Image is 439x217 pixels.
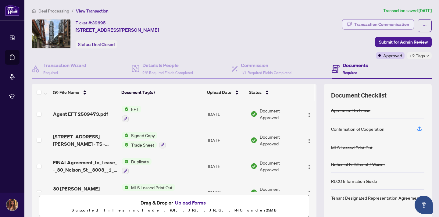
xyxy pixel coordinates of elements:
[307,190,312,195] img: Logo
[205,153,248,180] td: [DATE]
[354,20,409,29] div: Transaction Communication
[260,133,299,147] span: Document Approved
[92,20,106,26] span: 39695
[331,107,370,114] div: Agreement to Lease
[247,84,300,101] th: Status
[53,89,79,96] span: (9) File Name
[76,19,106,26] div: Ticket #:
[129,158,152,165] span: Duplicate
[6,199,18,211] img: Profile Icon
[76,26,159,34] span: [STREET_ADDRESS][PERSON_NAME]
[304,109,314,119] button: Logo
[260,186,299,199] span: Document Approved
[331,126,384,132] div: Confirmation of Cooperation
[205,127,248,153] td: [DATE]
[426,54,429,57] span: down
[50,84,119,101] th: (9) File Name
[32,20,70,48] img: IMG-C12176806_1.jpg
[260,107,299,121] span: Document Approved
[129,184,175,191] span: MLS Leased Print Out
[331,91,387,100] span: Document Checklist
[241,62,291,69] h4: Commission
[409,52,425,59] span: +2 Tags
[122,106,141,122] button: Status IconEFT
[304,135,314,145] button: Logo
[129,106,141,112] span: EFT
[72,7,73,14] li: /
[53,133,117,148] span: [STREET_ADDRESS][PERSON_NAME] - TS - Agent to Review.pdf
[251,137,257,144] img: Document Status
[205,179,248,205] td: [DATE]
[331,144,373,151] div: MLS Leased Print Out
[343,62,368,69] h4: Documents
[122,158,152,175] button: Status IconDuplicate
[379,37,428,47] span: Submit for Admin Review
[415,196,433,214] button: Open asap
[38,8,69,14] span: Deal Processing
[251,163,257,169] img: Document Status
[119,84,205,101] th: Document Tag(s)
[122,132,129,139] img: Status Icon
[53,159,117,173] span: FINALAgreement_to_Lease_-_30_Nelson_St__3003__1_ 2.pdf
[260,159,299,173] span: Document Approved
[331,161,385,168] div: Notice of Fulfillment / Waiver
[122,141,129,148] img: Status Icon
[251,189,257,196] img: Document Status
[423,23,427,28] span: ellipsis
[343,70,357,75] span: Required
[207,89,231,96] span: Upload Date
[129,132,157,139] span: Signed Copy
[205,84,247,101] th: Upload Date
[122,184,129,191] img: Status Icon
[331,194,420,201] div: Tenant Designated Representation Agreement
[141,199,208,207] span: Drag & Drop or
[304,187,314,197] button: Logo
[122,158,129,165] img: Status Icon
[76,8,109,14] span: View Transaction
[251,111,257,117] img: Document Status
[307,165,312,169] img: Logo
[53,110,108,118] span: Agent EFT 2509473.pdf
[92,42,115,47] span: Deal Closed
[129,141,157,148] span: Trade Sheet
[249,89,262,96] span: Status
[32,9,36,13] span: home
[76,40,117,48] div: Status:
[307,112,312,117] img: Logo
[5,5,20,16] img: logo
[43,70,58,75] span: Required
[142,62,193,69] h4: Details & People
[122,184,175,201] button: Status IconMLS Leased Print Out
[173,199,208,207] button: Upload Forms
[331,178,377,184] div: RECO Information Guide
[383,7,432,14] article: Transaction saved [DATE]
[43,207,305,214] p: Supported files include .PDF, .JPG, .JPEG, .PNG under 25 MB
[241,70,291,75] span: 1/1 Required Fields Completed
[122,132,166,148] button: Status IconSigned CopyStatus IconTrade Sheet
[205,101,248,127] td: [DATE]
[122,106,129,112] img: Status Icon
[53,185,117,200] span: 30 [PERSON_NAME] 3003.pdf
[43,62,86,69] h4: Transaction Wizard
[342,19,414,30] button: Transaction Communication
[304,161,314,171] button: Logo
[142,70,193,75] span: 2/2 Required Fields Completed
[383,52,402,59] span: Approved
[307,138,312,143] img: Logo
[375,37,432,47] button: Submit for Admin Review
